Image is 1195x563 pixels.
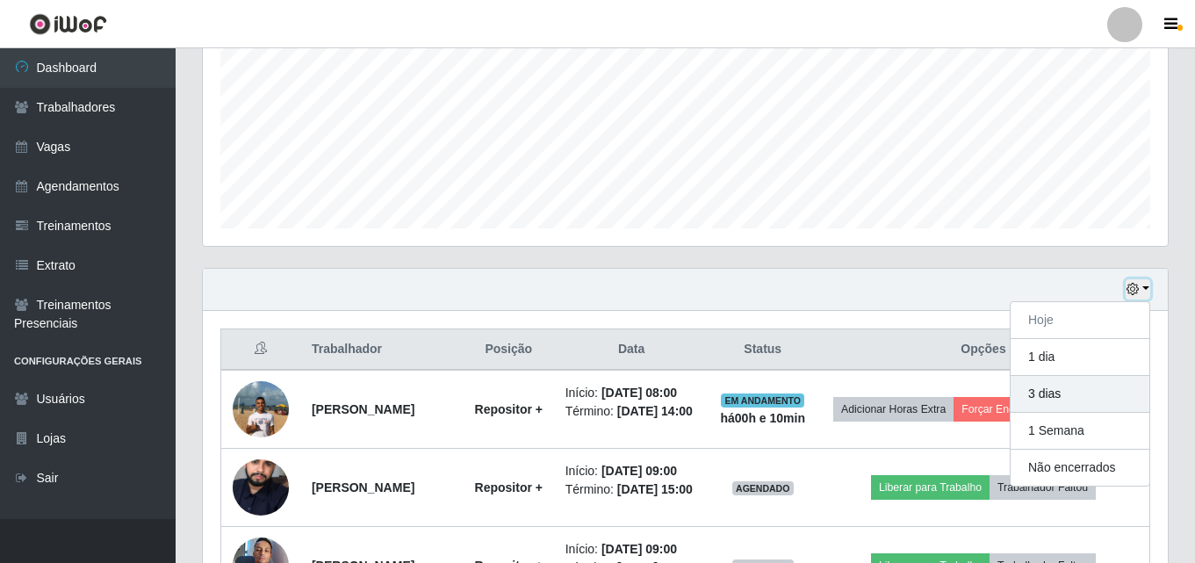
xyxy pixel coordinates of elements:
th: Opções [817,329,1150,371]
li: Término: [565,480,698,499]
button: 1 Semana [1011,413,1149,450]
strong: [PERSON_NAME] [312,480,414,494]
th: Trabalhador [301,329,463,371]
time: [DATE] 15:00 [617,482,693,496]
th: Status [708,329,817,371]
button: Não encerrados [1011,450,1149,486]
th: Posição [463,329,555,371]
time: [DATE] 09:00 [601,464,677,478]
time: [DATE] 08:00 [601,386,677,400]
img: 1723517612837.jpeg [233,372,289,446]
button: Hoje [1011,302,1149,339]
strong: Repositor + [475,480,543,494]
button: 3 dias [1011,376,1149,413]
button: Trabalhador Faltou [990,475,1096,500]
button: 1 dia [1011,339,1149,376]
li: Início: [565,462,698,480]
li: Término: [565,402,698,421]
time: [DATE] 14:00 [617,404,693,418]
button: Adicionar Horas Extra [833,397,954,422]
img: 1736960610041.jpeg [233,440,289,535]
th: Data [555,329,709,371]
span: EM ANDAMENTO [721,393,804,408]
strong: [PERSON_NAME] [312,402,414,416]
li: Início: [565,540,698,559]
time: [DATE] 09:00 [601,542,677,556]
button: Liberar para Trabalho [871,475,990,500]
strong: há 00 h e 10 min [720,411,805,425]
button: Forçar Encerramento [954,397,1071,422]
li: Início: [565,384,698,402]
strong: Repositor + [475,402,543,416]
img: CoreUI Logo [29,13,107,35]
span: AGENDADO [732,481,794,495]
